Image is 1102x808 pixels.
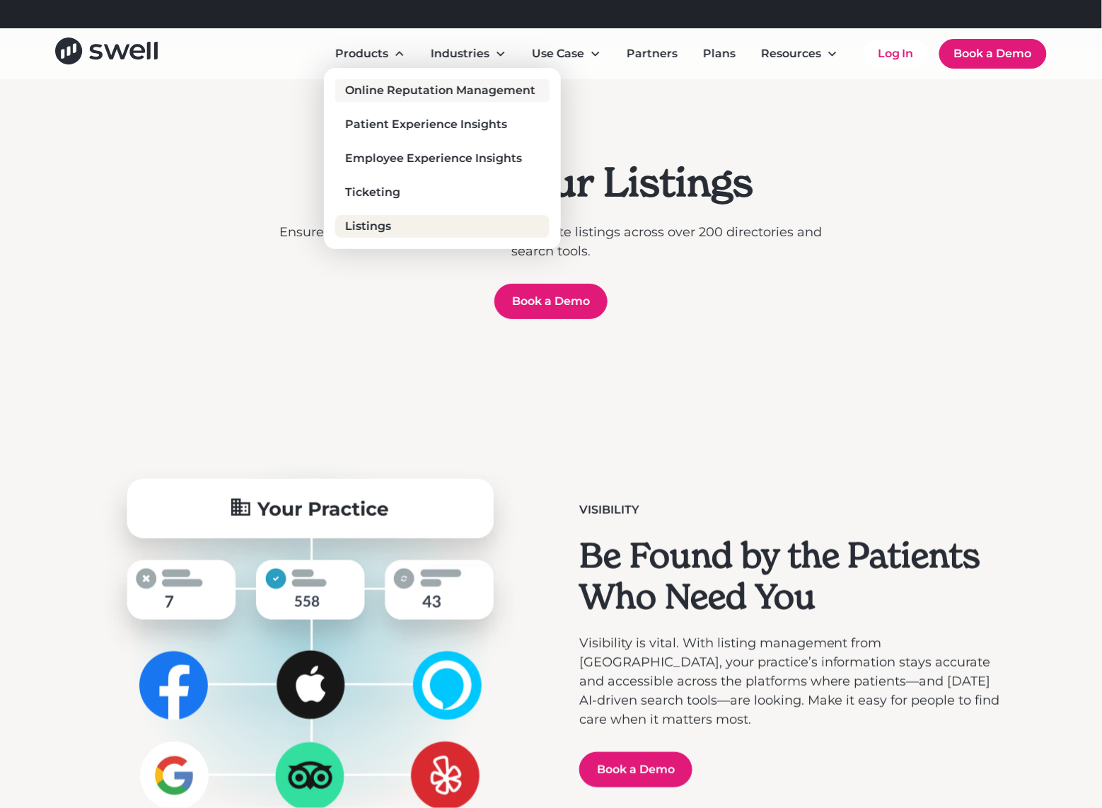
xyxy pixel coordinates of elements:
[279,223,823,261] p: Ensure your practice stands out with accurate listings across over 200 directories and search tools.
[55,37,158,69] a: home
[335,147,549,170] a: Employee Experience Insights
[279,158,823,206] h1: Manage Your Listings
[532,45,584,62] div: Use Case
[579,536,1004,617] h2: Be Found by the Patients Who Need You
[335,113,549,136] a: Patient Experience Insights
[335,215,549,238] a: Listings
[335,181,549,204] a: Ticketing
[939,39,1047,69] a: Book a Demo
[345,116,507,133] div: Patient Experience Insights
[692,40,747,68] a: Plans
[335,79,549,102] a: Online Reputation Management
[521,40,613,68] div: Use Case
[864,40,928,68] a: Log In
[345,150,522,167] div: Employee Experience Insights
[431,45,489,62] div: Industries
[494,284,608,319] a: Book a Demo
[345,218,391,235] div: Listings
[335,45,388,62] div: Products
[750,40,849,68] div: Resources
[324,40,417,68] div: Products
[579,634,1004,729] p: Visibility is vital. With listing management from [GEOGRAPHIC_DATA], your practice’s information ...
[579,752,692,787] a: Book a Demo
[761,45,821,62] div: Resources
[324,68,560,249] nav: Products
[615,40,689,68] a: Partners
[345,184,400,201] div: Ticketing
[419,40,518,68] div: Industries
[579,502,639,519] div: Visibility
[345,82,535,99] div: Online Reputation Management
